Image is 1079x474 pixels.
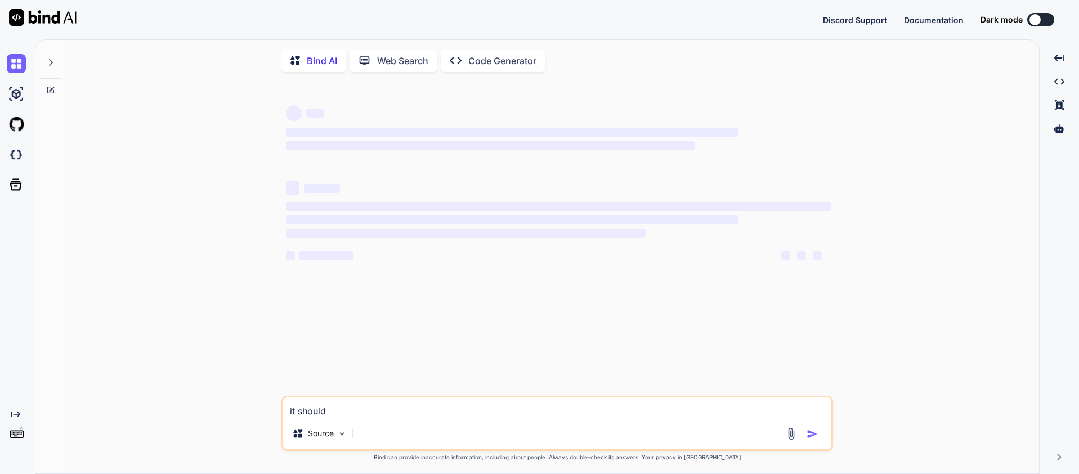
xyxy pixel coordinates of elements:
span: ‌ [286,141,695,150]
p: Web Search [377,54,428,68]
span: ‌ [286,181,299,195]
span: ‌ [286,229,646,238]
img: darkCloudIdeIcon [7,145,26,164]
span: ‌ [286,215,738,224]
img: chat [7,54,26,73]
span: ‌ [813,251,822,260]
img: Bind AI [9,9,77,26]
span: ‌ [286,128,738,137]
img: attachment [785,427,798,440]
img: githubLight [7,115,26,134]
span: ‌ [797,251,806,260]
img: icon [807,428,818,440]
p: Code Generator [468,54,536,68]
span: ‌ [286,105,302,121]
span: ‌ [299,251,353,260]
span: Dark mode [980,14,1023,25]
span: ‌ [306,109,324,118]
span: Documentation [904,15,964,25]
button: Documentation [904,14,964,26]
span: ‌ [781,251,790,260]
img: Pick Models [337,429,347,439]
textarea: it should [283,397,831,418]
p: Source [308,428,334,439]
span: ‌ [286,251,295,260]
span: ‌ [286,202,831,211]
p: Bind AI [307,54,337,68]
button: Discord Support [823,14,887,26]
p: Bind can provide inaccurate information, including about people. Always double-check its answers.... [281,453,833,462]
span: Discord Support [823,15,887,25]
img: ai-studio [7,84,26,104]
span: ‌ [304,184,340,193]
